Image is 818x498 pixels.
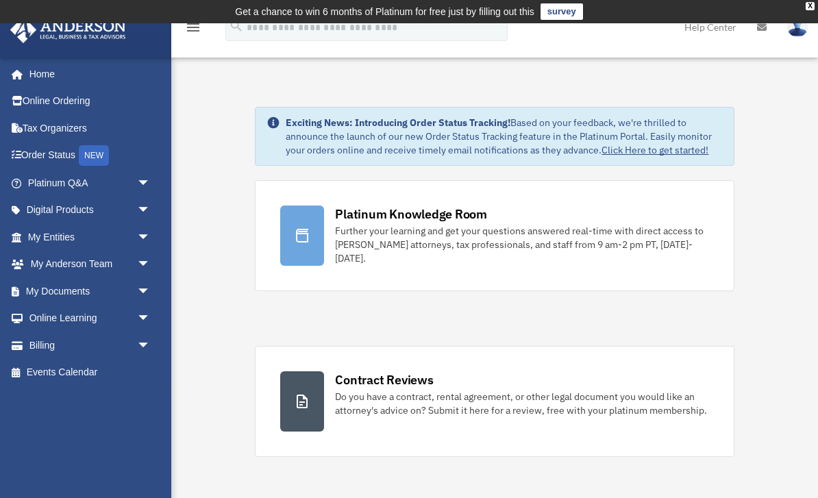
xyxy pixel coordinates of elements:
a: Contract Reviews Do you have a contract, rental agreement, or other legal document you would like... [255,346,734,457]
strong: Exciting News: Introducing Order Status Tracking! [286,116,510,129]
i: search [229,18,244,34]
a: My Entitiesarrow_drop_down [10,223,171,251]
a: Order StatusNEW [10,142,171,170]
a: Online Learningarrow_drop_down [10,305,171,332]
a: survey [541,3,583,20]
a: My Anderson Teamarrow_drop_down [10,251,171,278]
span: arrow_drop_down [137,223,164,251]
img: Anderson Advisors Platinum Portal [6,16,130,43]
img: User Pic [787,17,808,37]
div: Based on your feedback, we're thrilled to announce the launch of our new Order Status Tracking fe... [286,116,722,157]
a: My Documentsarrow_drop_down [10,277,171,305]
a: Platinum Knowledge Room Further your learning and get your questions answered real-time with dire... [255,180,734,291]
a: Billingarrow_drop_down [10,332,171,359]
i: menu [185,19,201,36]
span: arrow_drop_down [137,197,164,225]
span: arrow_drop_down [137,251,164,279]
div: Get a chance to win 6 months of Platinum for free just by filling out this [235,3,534,20]
a: Online Ordering [10,88,171,115]
div: Contract Reviews [335,371,433,388]
a: Events Calendar [10,359,171,386]
span: arrow_drop_down [137,305,164,333]
div: Further your learning and get your questions answered real-time with direct access to [PERSON_NAM... [335,224,708,265]
a: Click Here to get started! [602,144,708,156]
span: arrow_drop_down [137,332,164,360]
a: Tax Organizers [10,114,171,142]
a: Home [10,60,164,88]
a: menu [185,24,201,36]
a: Platinum Q&Aarrow_drop_down [10,169,171,197]
div: NEW [79,145,109,166]
div: close [806,2,815,10]
span: arrow_drop_down [137,277,164,306]
span: arrow_drop_down [137,169,164,197]
a: Digital Productsarrow_drop_down [10,197,171,224]
div: Platinum Knowledge Room [335,206,487,223]
div: Do you have a contract, rental agreement, or other legal document you would like an attorney's ad... [335,390,708,417]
